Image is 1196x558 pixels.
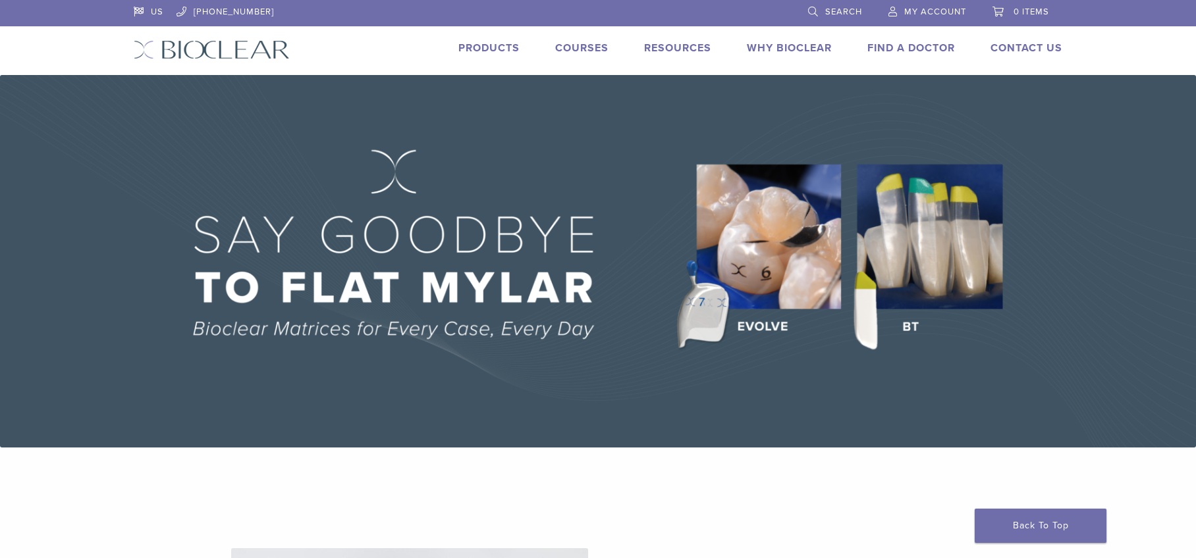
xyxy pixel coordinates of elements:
[975,509,1106,543] a: Back To Top
[134,40,290,59] img: Bioclear
[458,41,520,55] a: Products
[867,41,955,55] a: Find A Doctor
[991,41,1062,55] a: Contact Us
[747,41,832,55] a: Why Bioclear
[825,7,862,17] span: Search
[904,7,966,17] span: My Account
[1014,7,1049,17] span: 0 items
[555,41,609,55] a: Courses
[644,41,711,55] a: Resources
